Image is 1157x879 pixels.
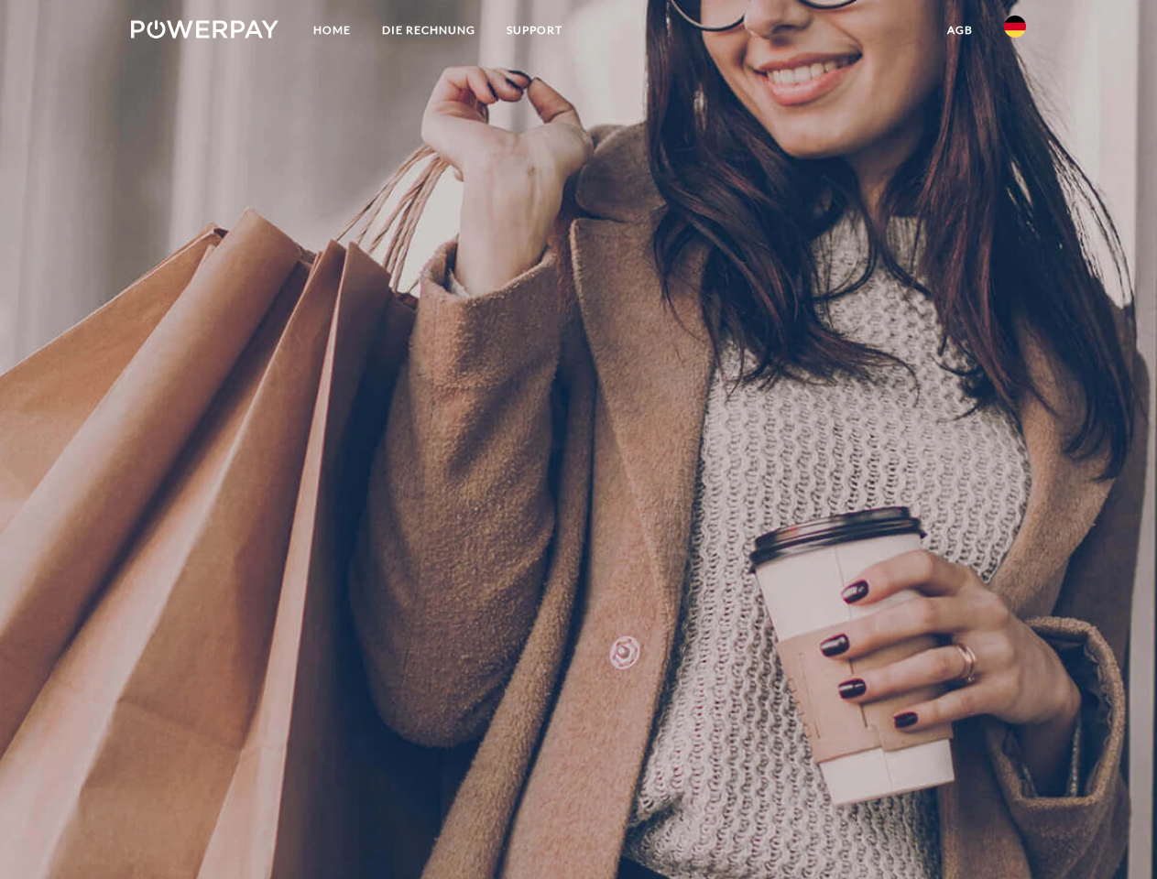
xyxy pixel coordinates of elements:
[131,20,278,38] img: logo-powerpay-white.svg
[932,14,988,47] a: agb
[491,14,578,47] a: SUPPORT
[1004,16,1026,38] img: de
[366,14,491,47] a: DIE RECHNUNG
[298,14,366,47] a: Home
